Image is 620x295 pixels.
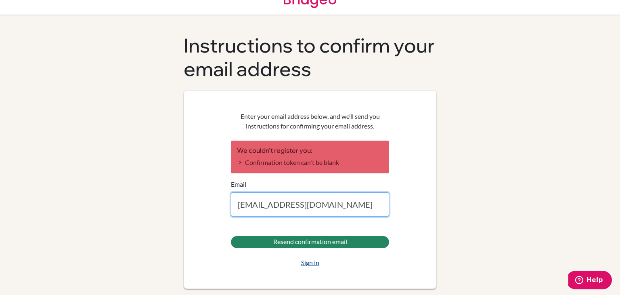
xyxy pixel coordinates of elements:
[231,112,389,131] p: Enter your email address below, and we’ll send you instructions for confirming your email address.
[568,271,612,291] iframe: Opens a widget where you can find more information
[301,258,319,268] a: Sign in
[237,147,383,154] h2: We couldn't register you:
[231,179,246,189] label: Email
[237,158,383,167] li: Confirmation token can't be blank
[184,34,436,80] h1: Instructions to confirm your email address
[231,236,389,248] input: Resend confirmation email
